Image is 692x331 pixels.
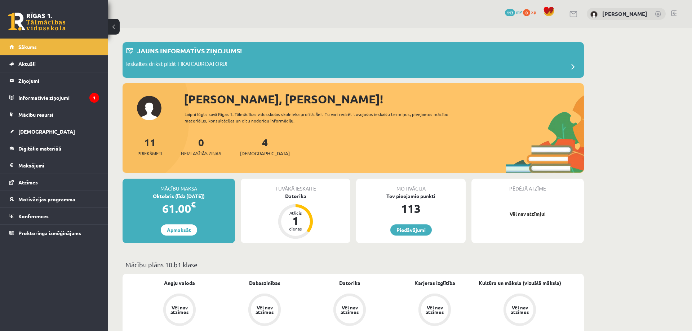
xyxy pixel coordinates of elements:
[9,174,99,191] a: Atzīmes
[18,72,99,89] legend: Ziņojumi
[18,179,38,185] span: Atzīmes
[222,294,307,327] a: Vēl nav atzīmes
[602,10,647,17] a: [PERSON_NAME]
[123,200,235,217] div: 61.00
[9,39,99,55] a: Sākums
[9,72,99,89] a: Ziņojumi
[516,9,522,15] span: mP
[9,89,99,106] a: Informatīvie ziņojumi1
[9,55,99,72] a: Aktuāli
[9,208,99,224] a: Konferences
[9,157,99,174] a: Maksājumi
[18,111,53,118] span: Mācību resursi
[125,260,581,269] p: Mācību plāns 10.b1 klase
[9,140,99,157] a: Digitālie materiāli
[240,136,290,157] a: 4[DEMOGRAPHIC_DATA]
[18,61,36,67] span: Aktuāli
[18,89,99,106] legend: Informatīvie ziņojumi
[184,90,584,108] div: [PERSON_NAME], [PERSON_NAME]!
[471,179,584,192] div: Pēdējā atzīme
[185,111,461,124] div: Laipni lūgts savā Rīgas 1. Tālmācības vidusskolas skolnieka profilā. Šeit Tu vari redzēt tuvojošo...
[241,192,350,240] a: Datorika Atlicis 1 dienas
[181,136,221,157] a: 0Neizlasītās ziņas
[126,60,227,70] p: Ieskaites drīkst pildīt TIKAI CAUR DATORU!
[169,305,190,314] div: Vēl nav atzīmes
[340,305,360,314] div: Vēl nav atzīmes
[191,199,196,210] span: €
[123,179,235,192] div: Mācību maksa
[240,150,290,157] span: [DEMOGRAPHIC_DATA]
[161,224,197,236] a: Apmaksāt
[590,11,598,18] img: Martins Birkmanis
[164,279,195,287] a: Angļu valoda
[18,213,49,219] span: Konferences
[137,46,242,55] p: Jauns informatīvs ziņojums!
[339,279,360,287] a: Datorika
[18,230,81,236] span: Proktoringa izmēģinājums
[18,44,37,50] span: Sākums
[137,150,162,157] span: Priekšmeti
[123,192,235,200] div: Oktobris (līdz [DATE])
[356,200,466,217] div: 113
[425,305,445,314] div: Vēl nav atzīmes
[414,279,455,287] a: Karjeras izglītība
[18,128,75,135] span: [DEMOGRAPHIC_DATA]
[390,224,432,236] a: Piedāvājumi
[392,294,477,327] a: Vēl nav atzīmes
[18,145,61,152] span: Digitālie materiāli
[241,192,350,200] div: Datorika
[137,294,222,327] a: Vēl nav atzīmes
[9,225,99,241] a: Proktoringa izmēģinājums
[285,211,306,215] div: Atlicis
[475,210,580,218] p: Vēl nav atzīmju!
[285,215,306,227] div: 1
[479,279,561,287] a: Kultūra un māksla (vizuālā māksla)
[523,9,540,15] a: 0 xp
[9,191,99,207] a: Motivācijas programma
[89,93,99,103] i: 1
[477,294,562,327] a: Vēl nav atzīmes
[531,9,536,15] span: xp
[523,9,530,16] span: 0
[249,279,280,287] a: Dabaszinības
[9,123,99,140] a: [DEMOGRAPHIC_DATA]
[181,150,221,157] span: Neizlasītās ziņas
[126,46,580,74] a: Jauns informatīvs ziņojums! Ieskaites drīkst pildīt TIKAI CAUR DATORU!
[18,157,99,174] legend: Maksājumi
[356,179,466,192] div: Motivācija
[241,179,350,192] div: Tuvākā ieskaite
[18,196,75,202] span: Motivācijas programma
[505,9,515,16] span: 113
[9,106,99,123] a: Mācību resursi
[356,192,466,200] div: Tev pieejamie punkti
[137,136,162,157] a: 11Priekšmeti
[254,305,275,314] div: Vēl nav atzīmes
[285,227,306,231] div: dienas
[307,294,392,327] a: Vēl nav atzīmes
[510,305,530,314] div: Vēl nav atzīmes
[8,13,66,31] a: Rīgas 1. Tālmācības vidusskola
[505,9,522,15] a: 113 mP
